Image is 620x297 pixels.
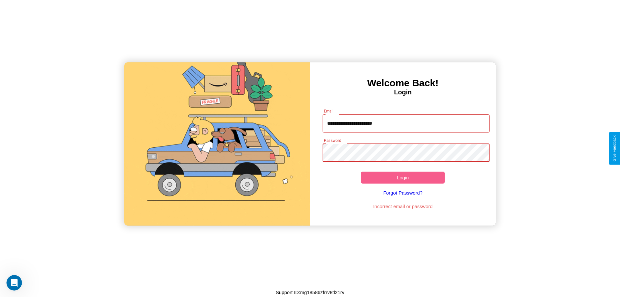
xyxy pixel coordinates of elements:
img: gif [124,62,310,226]
label: Password [324,138,341,143]
label: Email [324,108,334,114]
a: Forgot Password? [319,184,487,202]
h3: Welcome Back! [310,78,496,89]
h4: Login [310,89,496,96]
p: Incorrect email or password [319,202,487,211]
p: Support ID: mg18586zfrrv8tl21rv [276,288,345,297]
div: Give Feedback [612,135,617,162]
iframe: Intercom live chat [6,275,22,291]
button: Login [361,172,445,184]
